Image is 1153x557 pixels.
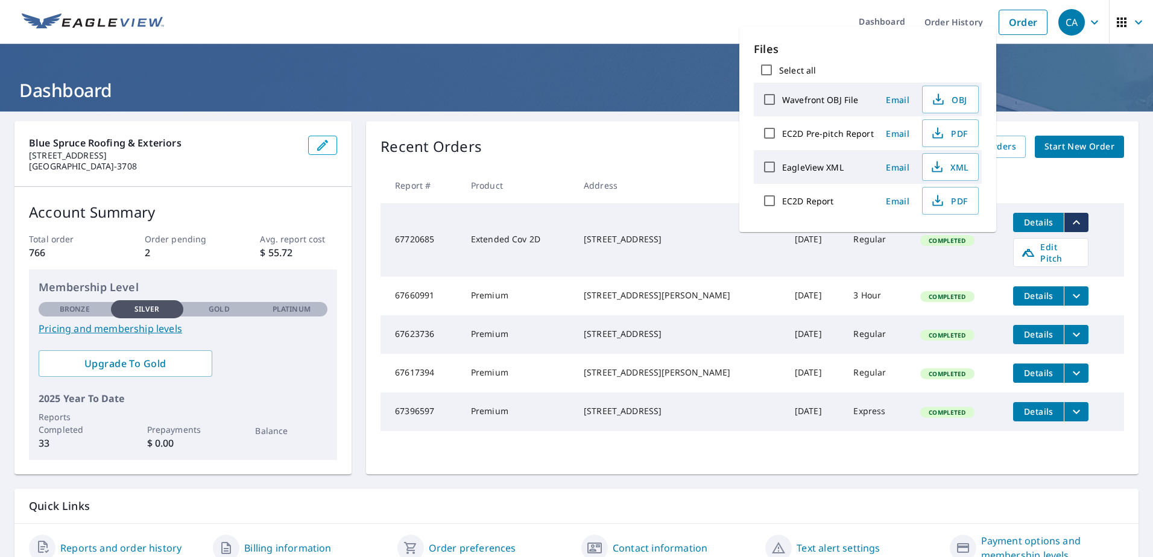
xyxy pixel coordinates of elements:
[461,354,574,392] td: Premium
[785,203,844,277] td: [DATE]
[785,392,844,431] td: [DATE]
[782,195,833,207] label: EC2D Report
[1020,290,1057,301] span: Details
[14,78,1139,102] h1: Dashboard
[39,350,212,377] a: Upgrade To Gold
[29,499,1124,514] p: Quick Links
[574,168,785,203] th: Address
[461,392,574,431] td: Premium
[255,424,327,437] p: Balance
[29,201,337,223] p: Account Summary
[1020,329,1057,340] span: Details
[1013,238,1088,267] a: Edit Pitch
[29,161,299,172] p: [GEOGRAPHIC_DATA]-3708
[883,162,912,173] span: Email
[1058,9,1085,36] div: CA
[381,392,461,431] td: 67396597
[1064,213,1088,232] button: filesDropdownBtn-67720685
[879,124,917,143] button: Email
[779,65,816,76] label: Select all
[1013,286,1064,306] button: detailsBtn-67660991
[921,331,973,339] span: Completed
[1064,325,1088,344] button: filesDropdownBtn-67623736
[754,41,982,57] p: Files
[844,392,911,431] td: Express
[145,233,222,245] p: Order pending
[147,423,220,436] p: Prepayments
[844,315,911,354] td: Regular
[782,162,844,173] label: EagleView XML
[883,128,912,139] span: Email
[39,321,327,336] a: Pricing and membership levels
[1013,363,1064,383] button: detailsBtn-67617394
[584,289,776,301] div: [STREET_ADDRESS][PERSON_NAME]
[381,168,461,203] th: Report #
[461,277,574,315] td: Premium
[1013,325,1064,344] button: detailsBtn-67623736
[844,354,911,392] td: Regular
[879,90,917,109] button: Email
[29,150,299,161] p: [STREET_ADDRESS]
[584,405,776,417] div: [STREET_ADDRESS]
[381,136,482,158] p: Recent Orders
[461,315,574,354] td: Premium
[613,541,707,555] a: Contact information
[921,370,973,378] span: Completed
[782,94,858,105] label: Wavefront OBJ File
[145,245,222,260] p: 2
[461,168,574,203] th: Product
[930,160,968,174] span: XML
[883,94,912,105] span: Email
[797,541,880,555] a: Text alert settings
[147,436,220,450] p: $ 0.00
[922,153,979,181] button: XML
[1020,406,1057,417] span: Details
[429,541,516,555] a: Order preferences
[584,328,776,340] div: [STREET_ADDRESS]
[785,354,844,392] td: [DATE]
[785,277,844,315] td: [DATE]
[39,391,327,406] p: 2025 Year To Date
[60,304,90,315] p: Bronze
[134,304,160,315] p: Silver
[1064,363,1088,383] button: filesDropdownBtn-67617394
[260,245,337,260] p: $ 55.72
[60,541,182,555] a: Reports and order history
[782,128,874,139] label: EC2D Pre-pitch Report
[922,187,979,215] button: PDF
[381,277,461,315] td: 67660991
[39,411,111,436] p: Reports Completed
[879,192,917,210] button: Email
[260,233,337,245] p: Avg. report cost
[921,292,973,301] span: Completed
[39,436,111,450] p: 33
[381,354,461,392] td: 67617394
[244,541,331,555] a: Billing information
[1020,367,1057,379] span: Details
[922,119,979,147] button: PDF
[844,277,911,315] td: 3 Hour
[29,233,106,245] p: Total order
[1013,213,1064,232] button: detailsBtn-67720685
[921,408,973,417] span: Completed
[29,245,106,260] p: 766
[999,10,1047,35] a: Order
[844,203,911,277] td: Regular
[1035,136,1124,158] a: Start New Order
[1044,139,1114,154] span: Start New Order
[22,13,164,31] img: EV Logo
[39,279,327,295] p: Membership Level
[461,203,574,277] td: Extended Cov 2D
[930,126,968,140] span: PDF
[584,367,776,379] div: [STREET_ADDRESS][PERSON_NAME]
[209,304,229,315] p: Gold
[381,315,461,354] td: 67623736
[1064,286,1088,306] button: filesDropdownBtn-67660991
[1021,241,1081,264] span: Edit Pitch
[930,194,968,208] span: PDF
[1064,402,1088,421] button: filesDropdownBtn-67396597
[584,233,776,245] div: [STREET_ADDRESS]
[1013,402,1064,421] button: detailsBtn-67396597
[922,86,979,113] button: OBJ
[921,236,973,245] span: Completed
